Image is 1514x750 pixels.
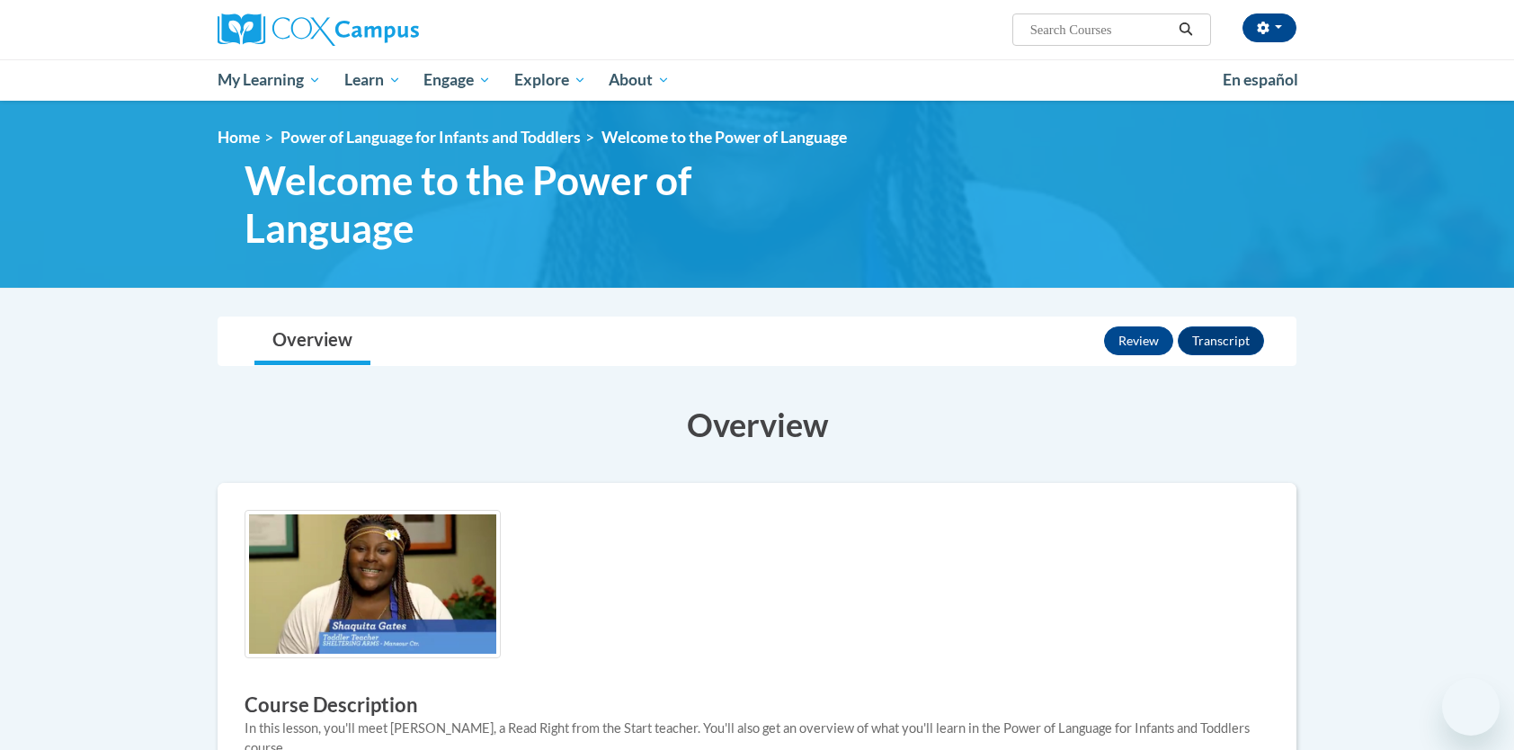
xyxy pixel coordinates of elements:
[601,128,847,147] span: Welcome to the Power of Language
[333,59,413,101] a: Learn
[1172,19,1199,40] button: Search
[218,13,559,46] a: Cox Campus
[1211,61,1310,99] a: En español
[245,510,501,658] img: Course logo image
[1242,13,1296,42] button: Account Settings
[1178,326,1264,355] button: Transcript
[206,59,333,101] a: My Learning
[218,128,260,147] a: Home
[191,59,1323,101] div: Main menu
[254,317,370,365] a: Overview
[514,69,586,91] span: Explore
[1104,326,1173,355] button: Review
[218,13,419,46] img: Cox Campus
[281,128,581,147] a: Power of Language for Infants and Toddlers
[503,59,598,101] a: Explore
[1442,678,1500,736] iframe: Button to launch messaging window
[609,69,670,91] span: About
[1223,70,1298,89] span: En español
[218,69,321,91] span: My Learning
[245,156,865,252] span: Welcome to the Power of Language
[245,692,1269,719] h3: Course Description
[218,402,1296,447] h3: Overview
[598,59,682,101] a: About
[344,69,401,91] span: Learn
[423,69,491,91] span: Engage
[1029,19,1172,40] input: Search Courses
[412,59,503,101] a: Engage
